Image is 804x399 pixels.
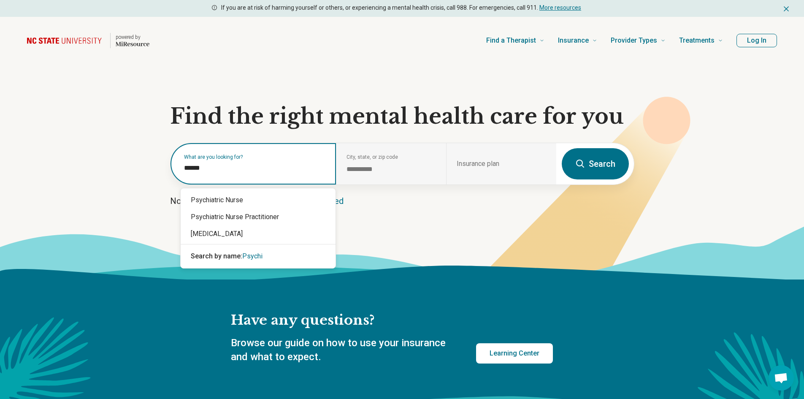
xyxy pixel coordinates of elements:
button: Dismiss [782,3,790,14]
span: Treatments [679,35,715,46]
h1: Find the right mental health care for you [170,104,634,129]
div: [MEDICAL_DATA] [181,225,336,242]
a: Open chat [769,365,794,391]
a: Learning Center [476,343,553,364]
span: Search by name: [191,252,242,260]
a: Home page [27,27,149,54]
span: Insurance [558,35,589,46]
p: If you are at risk of harming yourself or others, or experiencing a mental health crisis, call 98... [221,3,581,12]
h2: Have any questions? [231,312,553,329]
div: Psychiatric Nurse Practitioner [181,209,336,225]
span: Psychi [242,252,263,260]
button: Log In [736,34,777,47]
span: Find a Therapist [486,35,536,46]
span: Provider Types [611,35,657,46]
button: Search [562,148,629,179]
p: powered by [116,34,149,41]
a: More resources [539,4,581,11]
p: Browse our guide on how to use your insurance and what to expect. [231,336,456,364]
div: Suggestions [181,188,336,268]
div: Psychiatric Nurse [181,192,336,209]
label: What are you looking for? [184,155,326,160]
p: Not sure what you’re looking for? [170,195,634,207]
